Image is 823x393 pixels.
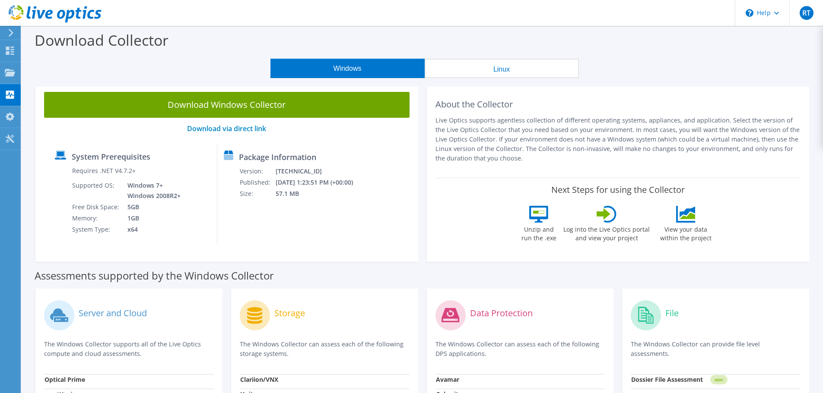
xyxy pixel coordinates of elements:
[435,116,801,163] p: Live Optics supports agentless collection of different operating systems, appliances, and applica...
[551,185,685,195] label: Next Steps for using the Collector
[470,309,533,318] label: Data Protection
[436,375,459,384] strong: Avamar
[121,180,182,201] td: Windows 7+ Windows 2008R2+
[44,375,85,384] strong: Optical Prime
[631,375,703,384] strong: Dossier File Assessment
[275,166,365,177] td: [TECHNICAL_ID]
[187,124,266,133] a: Download via direct link
[121,201,182,213] td: 5GB
[72,152,150,161] label: System Prerequisites
[239,166,275,177] td: Version:
[274,309,305,318] label: Storage
[240,375,278,384] strong: Clariion/VNX
[72,224,121,235] td: System Type:
[425,59,579,78] button: Linux
[270,59,425,78] button: Windows
[631,340,801,358] p: The Windows Collector can provide file level assessments.
[72,180,121,201] td: Supported OS:
[121,224,182,235] td: x64
[35,271,274,280] label: Assessments supported by the Windows Collector
[275,177,365,188] td: [DATE] 1:23:51 PM (+00:00)
[563,223,650,242] label: Log into the Live Optics portal and view your project
[121,213,182,224] td: 1GB
[239,153,316,161] label: Package Information
[435,99,801,110] h2: About the Collector
[800,6,813,20] span: RT
[239,188,275,199] td: Size:
[240,340,410,358] p: The Windows Collector can assess each of the following storage systems.
[715,377,723,382] tspan: NEW!
[519,223,559,242] label: Unzip and run the .exe
[655,223,717,242] label: View your data within the project
[72,167,136,175] label: Requires .NET V4.7.2+
[746,9,753,17] svg: \n
[665,309,679,318] label: File
[44,340,214,358] p: The Windows Collector supports all of the Live Optics compute and cloud assessments.
[435,340,605,358] p: The Windows Collector can assess each of the following DPS applications.
[72,201,121,213] td: Free Disk Space:
[35,30,168,50] label: Download Collector
[275,188,365,199] td: 57.1 MB
[44,92,410,118] a: Download Windows Collector
[79,309,147,318] label: Server and Cloud
[72,213,121,224] td: Memory:
[239,177,275,188] td: Published:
